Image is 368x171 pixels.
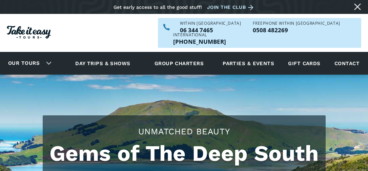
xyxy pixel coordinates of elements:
[7,22,51,44] a: Homepage
[331,54,363,73] a: Contact
[253,27,340,33] a: Call us freephone within NZ on 0508482269
[253,27,340,33] p: 0508 482269
[207,3,256,12] a: Join the club
[146,54,212,73] a: Group charters
[3,55,45,71] a: Our tours
[49,141,319,166] h1: Gems of The Deep South
[49,126,319,137] h2: Unmatched Beauty
[219,54,278,73] a: Parties & events
[114,4,202,10] div: Get early access to all the good stuff!
[173,39,226,44] p: [PHONE_NUMBER]
[285,54,324,73] a: Gift cards
[352,1,363,12] a: Close message
[7,26,51,39] img: Take it easy Tours logo
[180,27,241,33] a: Call us within NZ on 063447465
[253,21,340,25] div: Freephone WITHIN [GEOGRAPHIC_DATA]
[173,39,226,44] a: Call us outside of NZ on +6463447465
[180,21,241,25] div: WITHIN [GEOGRAPHIC_DATA]
[180,27,241,33] p: 06 344 7465
[67,54,139,73] a: Day trips & shows
[173,33,226,37] div: International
